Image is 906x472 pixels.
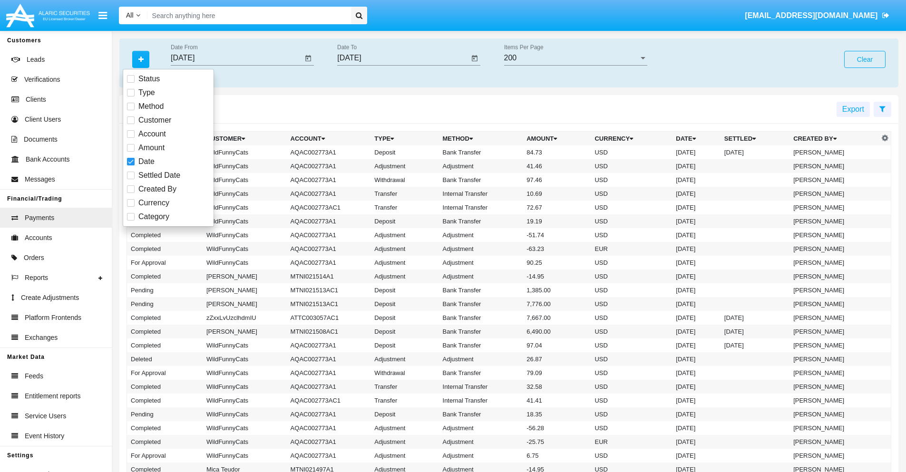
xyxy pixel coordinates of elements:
[203,132,287,146] th: Customer
[591,283,672,297] td: USD
[439,242,523,256] td: Adjustment
[370,297,438,311] td: Deposit
[591,201,672,214] td: USD
[138,73,160,85] span: Status
[127,311,203,325] td: Completed
[127,435,203,449] td: Completed
[789,421,879,435] td: [PERSON_NAME]
[591,366,672,380] td: USD
[523,407,591,421] td: 18.35
[439,214,523,228] td: Bank Transfer
[203,407,287,421] td: WildFunnyCats
[439,311,523,325] td: Bank Transfer
[789,297,879,311] td: [PERSON_NAME]
[591,311,672,325] td: USD
[439,325,523,338] td: Bank Transfer
[591,380,672,394] td: USD
[138,183,176,195] span: Created By
[287,173,371,187] td: AQAC002773A1
[203,173,287,187] td: WildFunnyCats
[439,256,523,270] td: Adjustment
[203,159,287,173] td: WildFunnyCats
[287,270,371,283] td: MTNI021514A1
[591,228,672,242] td: USD
[21,293,79,303] span: Create Adjustments
[789,366,879,380] td: [PERSON_NAME]
[740,2,894,29] a: [EMAIL_ADDRESS][DOMAIN_NAME]
[147,7,348,24] input: Search
[138,156,155,167] span: Date
[370,173,438,187] td: Withdrawal
[287,242,371,256] td: AQAC002773A1
[672,325,721,338] td: [DATE]
[287,297,371,311] td: MTNI021513AC1
[287,201,371,214] td: AQAC002773AC1
[789,407,879,421] td: [PERSON_NAME]
[591,407,672,421] td: USD
[25,213,54,223] span: Payments
[203,366,287,380] td: WildFunnyCats
[25,233,52,243] span: Accounts
[672,132,721,146] th: Date
[523,242,591,256] td: -63.23
[370,214,438,228] td: Deposit
[287,145,371,159] td: AQAC002773A1
[439,435,523,449] td: Adjustment
[672,256,721,270] td: [DATE]
[523,435,591,449] td: -25.75
[672,201,721,214] td: [DATE]
[523,270,591,283] td: -14.95
[789,201,879,214] td: [PERSON_NAME]
[127,394,203,407] td: Completed
[287,394,371,407] td: AQAC002773AC1
[523,187,591,201] td: 10.69
[523,325,591,338] td: 6,490.00
[127,380,203,394] td: Completed
[127,449,203,462] td: For Approval
[5,1,91,29] img: Logo image
[370,394,438,407] td: Transfer
[789,435,879,449] td: [PERSON_NAME]
[203,352,287,366] td: WildFunnyCats
[439,338,523,352] td: Bank Transfer
[138,115,171,126] span: Customer
[127,256,203,270] td: For Approval
[203,214,287,228] td: WildFunnyCats
[504,54,517,62] span: 200
[138,101,164,112] span: Method
[672,352,721,366] td: [DATE]
[789,311,879,325] td: [PERSON_NAME]
[842,105,864,113] span: Export
[672,449,721,462] td: [DATE]
[789,132,879,146] th: Created By
[287,256,371,270] td: AQAC002773A1
[591,173,672,187] td: USD
[287,311,371,325] td: ATTC003057AC1
[591,394,672,407] td: USD
[287,283,371,297] td: MTNI021513AC1
[25,431,64,441] span: Event History
[370,270,438,283] td: Adjustment
[523,159,591,173] td: 41.46
[439,159,523,173] td: Adjustment
[24,253,44,263] span: Orders
[126,11,134,19] span: All
[523,352,591,366] td: 26.87
[591,325,672,338] td: USD
[127,338,203,352] td: Completed
[591,338,672,352] td: USD
[203,449,287,462] td: WildFunnyCats
[439,380,523,394] td: Internal Transfer
[370,201,438,214] td: Transfer
[203,270,287,283] td: [PERSON_NAME]
[721,145,789,159] td: [DATE]
[203,394,287,407] td: WildFunnyCats
[25,174,55,184] span: Messages
[672,366,721,380] td: [DATE]
[789,173,879,187] td: [PERSON_NAME]
[591,270,672,283] td: USD
[203,228,287,242] td: WildFunnyCats
[523,338,591,352] td: 97.04
[138,211,169,222] span: Category
[370,187,438,201] td: Transfer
